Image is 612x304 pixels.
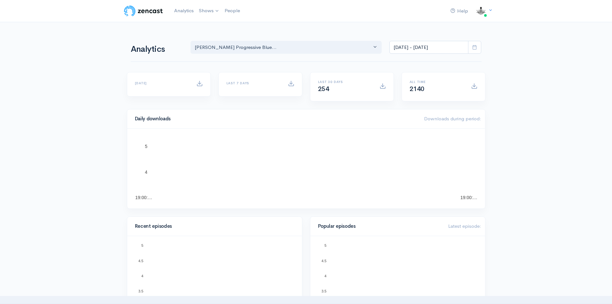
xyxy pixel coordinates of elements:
[138,289,143,293] text: 3.5
[424,115,481,122] span: Downloads during period:
[195,44,372,51] div: [PERSON_NAME] Progressive Blue...
[172,4,196,18] a: Analytics
[131,45,183,54] h1: Analytics
[222,4,243,18] a: People
[145,144,147,149] text: 5
[324,244,326,247] text: 5
[191,41,382,54] button: T Shaw's Progressive Blue...
[410,80,463,84] h6: All time
[448,4,471,18] a: Help
[318,224,440,229] h4: Popular episodes
[318,85,329,93] span: 254
[410,85,424,93] span: 2140
[318,80,372,84] h6: Last 30 days
[135,224,290,229] h4: Recent episodes
[135,81,189,85] h6: [DATE]
[321,259,326,263] text: 4.5
[135,136,477,201] svg: A chart.
[389,41,468,54] input: analytics date range selector
[145,170,147,175] text: 4
[141,274,143,278] text: 4
[123,5,164,17] img: ZenCast Logo
[138,259,143,263] text: 4.5
[475,5,487,17] img: ...
[460,195,477,200] text: 19:00:…
[141,244,143,247] text: 5
[135,116,416,122] h4: Daily downloads
[196,4,222,18] a: Shows
[135,195,152,200] text: 19:00:…
[321,289,326,293] text: 3.5
[226,81,280,85] h6: Last 7 days
[448,223,481,229] span: Latest episode:
[324,274,326,278] text: 4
